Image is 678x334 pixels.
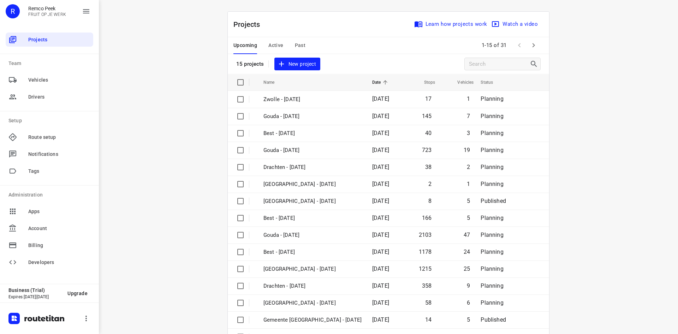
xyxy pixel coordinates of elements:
p: Setup [8,117,93,124]
span: 58 [425,299,432,306]
span: Account [28,225,90,232]
span: Status [481,78,502,87]
span: 14 [425,316,432,323]
span: 1 [467,95,470,102]
div: Notifications [6,147,93,161]
p: Gouda - Friday [263,112,362,121]
span: [DATE] [372,232,389,238]
div: Route setup [6,130,93,144]
span: [DATE] [372,265,389,272]
span: 40 [425,130,432,136]
p: FRUIT OP JE WERK [28,12,66,17]
span: Billing [28,242,90,249]
span: Planning [481,299,503,306]
div: Billing [6,238,93,252]
span: 6 [467,299,470,306]
input: Search projects [469,59,530,70]
span: [DATE] [372,181,389,187]
div: Account [6,221,93,235]
span: Planning [481,95,503,102]
span: 9 [467,282,470,289]
span: Planning [481,248,503,255]
span: Next Page [527,38,541,52]
span: 38 [425,164,432,170]
span: Vehicles [448,78,474,87]
p: Gouda - Thursday [263,146,362,154]
p: Expires [DATE][DATE] [8,294,62,299]
span: 3 [467,130,470,136]
span: 5 [467,316,470,323]
span: Apps [28,208,90,215]
span: 1 [467,181,470,187]
span: 5 [467,215,470,221]
span: Past [295,41,306,50]
span: 5 [467,198,470,204]
span: 47 [464,232,470,238]
p: 15 projects [236,61,264,67]
p: Zwolle - Friday [263,95,362,104]
span: 2 [467,164,470,170]
div: Vehicles [6,73,93,87]
div: Search [530,60,540,68]
span: [DATE] [372,282,389,289]
div: Apps [6,204,93,218]
span: 2103 [419,232,432,238]
span: Vehicles [28,76,90,84]
span: 2 [428,181,432,187]
div: Drivers [6,90,93,104]
span: 17 [425,95,432,102]
p: Business (Trial) [8,287,62,293]
p: Gemeente Rotterdam - Wednesday [263,316,362,324]
span: Planning [481,265,503,272]
span: [DATE] [372,198,389,204]
span: Upgrade [67,291,88,296]
span: Planning [481,164,503,170]
p: Remco Peek [28,6,66,11]
span: Stops [415,78,435,87]
p: Antwerpen - Wednesday [263,299,362,307]
span: Planning [481,147,503,153]
div: Projects [6,33,93,47]
p: Team [8,60,93,67]
span: [DATE] [372,113,389,119]
span: 166 [422,215,432,221]
span: [DATE] [372,299,389,306]
p: Antwerpen - Thursday [263,180,362,188]
p: Gouda - Wednesday [263,231,362,239]
span: 1178 [419,248,432,255]
div: Developers [6,255,93,269]
span: 1215 [419,265,432,272]
span: Planning [481,130,503,136]
span: Planning [481,113,503,119]
span: 7 [467,113,470,119]
span: New project [279,60,316,69]
span: Drivers [28,93,90,101]
p: Best - Wednesday [263,248,362,256]
span: [DATE] [372,316,389,323]
span: 723 [422,147,432,153]
span: [DATE] [372,130,389,136]
span: Planning [481,232,503,238]
span: 25 [464,265,470,272]
div: Tags [6,164,93,178]
span: [DATE] [372,215,389,221]
span: Active [268,41,283,50]
p: Projects [233,19,266,30]
span: [DATE] [372,147,389,153]
span: [DATE] [372,95,389,102]
p: Drachten - Thursday [263,163,362,171]
span: Notifications [28,151,90,158]
span: Route setup [28,134,90,141]
span: Developers [28,259,90,266]
button: New project [274,58,320,71]
span: [DATE] [372,248,389,255]
span: 8 [428,198,432,204]
span: [DATE] [372,164,389,170]
span: 358 [422,282,432,289]
span: Published [481,198,506,204]
span: 145 [422,113,432,119]
span: Name [263,78,284,87]
button: Upgrade [62,287,93,300]
span: 1-15 of 31 [479,38,510,53]
span: Tags [28,168,90,175]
